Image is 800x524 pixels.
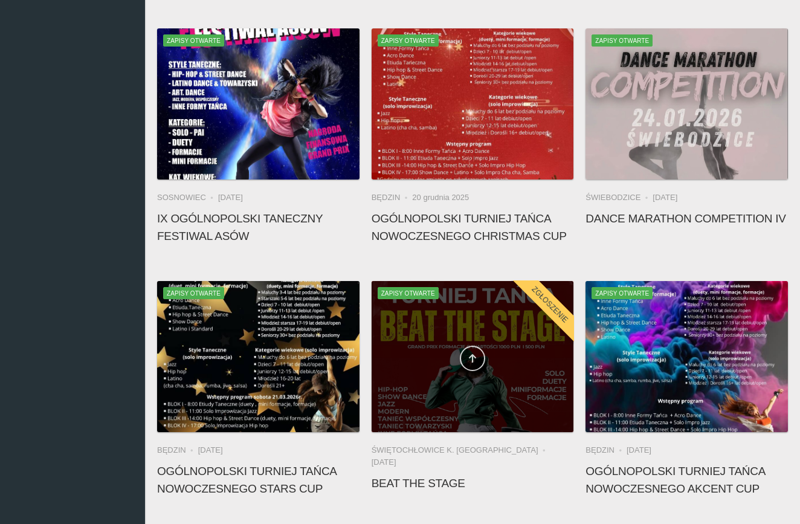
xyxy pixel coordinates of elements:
[372,444,550,456] li: Świętochłowice k. [GEOGRAPHIC_DATA]
[372,456,396,468] li: [DATE]
[585,192,653,204] li: Świebodzice
[157,28,360,180] a: IX Ogólnopolski Taneczny Festiwal AsówZapisy otwarte
[585,210,788,227] h4: Dance Marathon Competition IV
[653,192,677,204] li: [DATE]
[378,34,439,47] span: Zapisy otwarte
[198,444,223,456] li: [DATE]
[585,281,788,432] a: Ogólnopolski Turniej Tańca Nowoczesnego AKCENT CUPZapisy otwarte
[157,444,198,456] li: Będzin
[592,34,653,47] span: Zapisy otwarte
[372,192,413,204] li: Będzin
[163,287,224,299] span: Zapisy otwarte
[585,462,788,497] h4: Ogólnopolski Turniej Tańca Nowoczesnego AKCENT CUP
[585,444,627,456] li: Będzin
[157,28,360,180] img: IX Ogólnopolski Taneczny Festiwal Asów
[412,192,469,204] li: 20 grudnia 2025
[372,210,574,245] h4: Ogólnopolski Turniej Tańca Nowoczesnego CHRISTMAS CUP
[372,474,574,492] h4: Beat the Stage
[585,28,788,180] a: Dance Marathon Competition IVZapisy otwarte
[512,266,589,343] div: Zgłoszenie
[163,34,224,47] span: Zapisy otwarte
[157,281,360,432] a: Ogólnopolski Turniej Tańca Nowoczesnego STARS CUPZapisy otwarte
[218,192,243,204] li: [DATE]
[585,281,788,432] img: Ogólnopolski Turniej Tańca Nowoczesnego AKCENT CUP
[372,281,574,432] a: Beat the StageZapisy otwarteZgłoszenie
[372,28,574,180] a: Ogólnopolski Turniej Tańca Nowoczesnego CHRISTMAS CUPZapisy otwarte
[627,444,651,456] li: [DATE]
[157,281,360,432] img: Ogólnopolski Turniej Tańca Nowoczesnego STARS CUP
[378,287,439,299] span: Zapisy otwarte
[592,287,653,299] span: Zapisy otwarte
[157,210,360,245] h4: IX Ogólnopolski Taneczny Festiwal Asów
[157,192,218,204] li: Sosnowiec
[585,28,788,180] img: Dance Marathon Competition IV
[372,28,574,180] img: Ogólnopolski Turniej Tańca Nowoczesnego CHRISTMAS CUP
[157,462,360,497] h4: Ogólnopolski Turniej Tańca Nowoczesnego STARS CUP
